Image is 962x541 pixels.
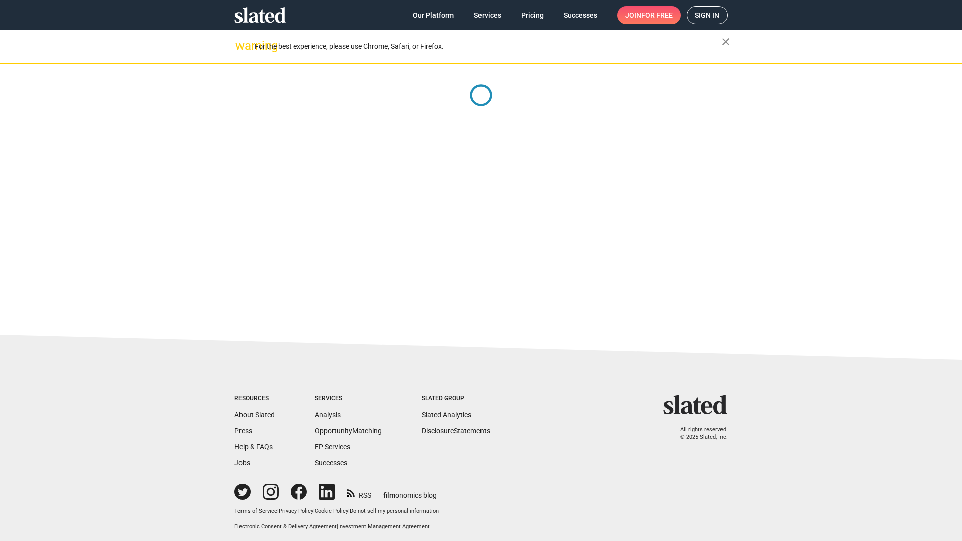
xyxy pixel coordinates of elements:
[234,395,275,403] div: Resources
[315,508,348,514] a: Cookie Policy
[315,427,382,435] a: OpportunityMatching
[315,411,341,419] a: Analysis
[313,508,315,514] span: |
[422,395,490,403] div: Slated Group
[466,6,509,24] a: Services
[687,6,728,24] a: Sign in
[422,411,471,419] a: Slated Analytics
[422,427,490,435] a: DisclosureStatements
[695,7,719,24] span: Sign in
[413,6,454,24] span: Our Platform
[315,395,382,403] div: Services
[556,6,605,24] a: Successes
[521,6,544,24] span: Pricing
[641,6,673,24] span: for free
[279,508,313,514] a: Privacy Policy
[564,6,597,24] span: Successes
[617,6,681,24] a: Joinfor free
[235,40,248,52] mat-icon: warning
[315,443,350,451] a: EP Services
[234,443,273,451] a: Help & FAQs
[383,483,437,500] a: filmonomics blog
[347,485,371,500] a: RSS
[315,459,347,467] a: Successes
[234,523,337,530] a: Electronic Consent & Delivery Agreement
[234,459,250,467] a: Jobs
[670,426,728,441] p: All rights reserved. © 2025 Slated, Inc.
[405,6,462,24] a: Our Platform
[513,6,552,24] a: Pricing
[350,508,439,515] button: Do not sell my personal information
[338,523,430,530] a: Investment Management Agreement
[337,523,338,530] span: |
[625,6,673,24] span: Join
[277,508,279,514] span: |
[234,508,277,514] a: Terms of Service
[474,6,501,24] span: Services
[719,36,732,48] mat-icon: close
[255,40,722,53] div: For the best experience, please use Chrome, Safari, or Firefox.
[234,411,275,419] a: About Slated
[383,491,395,499] span: film
[348,508,350,514] span: |
[234,427,252,435] a: Press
